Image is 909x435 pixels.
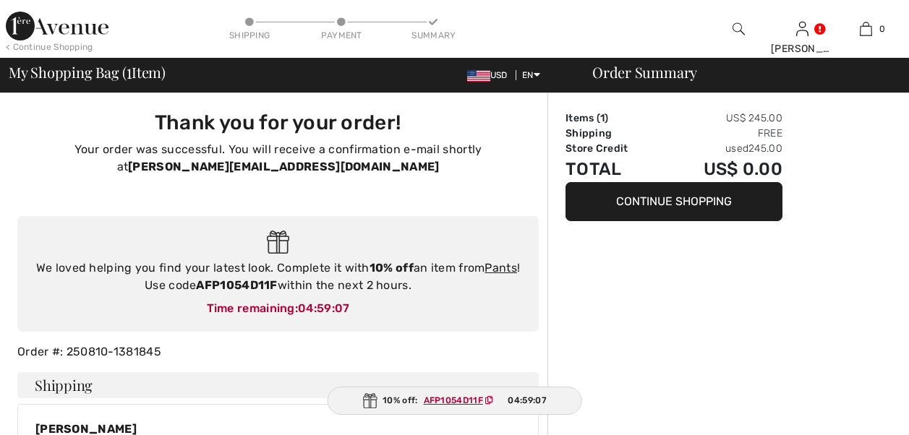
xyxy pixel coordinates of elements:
img: search the website [733,20,745,38]
img: Gift.svg [267,231,289,254]
strong: AFP1054D11F [196,278,277,292]
span: 04:59:07 [298,301,349,315]
span: USD [467,70,513,80]
div: < Continue Shopping [6,40,93,53]
span: 0 [879,22,885,35]
div: Order Summary [575,65,900,79]
div: [PERSON_NAME] [771,41,833,56]
div: 10% off: [327,387,582,415]
img: 1ère Avenue [6,12,108,40]
span: 245.00 [748,142,782,155]
td: Shipping [566,126,662,141]
span: EN [522,70,540,80]
span: 1 [600,112,605,124]
td: Items ( ) [566,111,662,126]
a: 0 [835,20,897,38]
img: Gift.svg [362,393,377,408]
h3: Thank you for your order! [26,111,530,135]
strong: [PERSON_NAME][EMAIL_ADDRESS][DOMAIN_NAME] [128,160,439,173]
img: My Info [796,20,808,38]
td: US$ 245.00 [662,111,782,126]
div: We loved helping you find your latest look. Complete it with an item from ! Use code within the n... [32,259,524,294]
img: US Dollar [467,70,490,82]
h4: Shipping [17,372,539,398]
td: US$ 0.00 [662,156,782,182]
div: Shipping [228,29,271,42]
span: 1 [127,61,132,80]
div: Payment [320,29,363,42]
ins: AFP1054D11F [424,395,483,405]
strong: 10% off [370,261,414,275]
button: Continue Shopping [566,182,782,221]
div: Time remaining: [32,300,524,317]
div: Order #: 250810-1381845 [9,343,547,361]
img: My Bag [860,20,872,38]
a: Pants [485,261,517,275]
td: Store Credit [566,141,662,156]
span: 04:59:07 [508,394,546,407]
p: Your order was successful. You will receive a confirmation e-mail shortly at [26,141,530,176]
span: My Shopping Bag ( Item) [9,65,166,79]
td: Free [662,126,782,141]
td: used [662,141,782,156]
td: Total [566,156,662,182]
a: Sign In [796,22,808,35]
div: Summary [411,29,455,42]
